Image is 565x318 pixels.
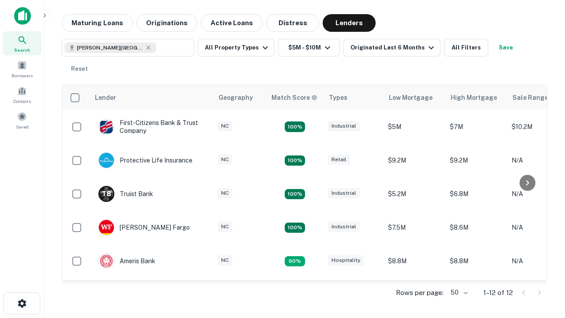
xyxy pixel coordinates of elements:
[11,72,33,79] span: Borrowers
[95,92,116,103] div: Lender
[384,85,445,110] th: Low Mortgage
[323,14,376,32] button: Lenders
[512,92,548,103] div: Sale Range
[3,108,41,132] a: Saved
[13,98,31,105] span: Contacts
[218,121,232,131] div: NC
[285,256,305,267] div: Matching Properties: 1, hasApolloMatch: undefined
[201,14,263,32] button: Active Loans
[451,92,497,103] div: High Mortgage
[99,220,114,235] img: picture
[396,288,444,298] p: Rows per page:
[271,93,317,102] div: Capitalize uses an advanced AI algorithm to match your search with the best lender. The match sco...
[136,14,197,32] button: Originations
[350,42,437,53] div: Originated Last 6 Months
[218,155,232,165] div: NC
[328,155,350,165] div: Retail
[271,93,316,102] h6: Match Score
[218,222,232,232] div: NC
[324,85,384,110] th: Types
[98,186,153,202] div: Truist Bank
[445,110,507,144] td: $7M
[98,253,155,269] div: Ameris Bank
[3,83,41,106] a: Contacts
[285,189,305,200] div: Matching Properties: 3, hasApolloMatch: undefined
[445,278,507,311] td: $9.2M
[483,288,513,298] p: 1–12 of 12
[98,152,192,168] div: Protective Life Insurance
[384,211,445,244] td: $7.5M
[444,39,488,57] button: All Filters
[266,14,319,32] button: Distress
[445,177,507,211] td: $6.8M
[218,188,232,198] div: NC
[384,144,445,177] td: $9.2M
[384,110,445,144] td: $5M
[102,189,111,199] p: T B
[445,211,507,244] td: $8.6M
[99,254,114,269] img: picture
[14,7,31,25] img: capitalize-icon.png
[445,85,507,110] th: High Mortgage
[328,222,360,232] div: Industrial
[218,92,253,103] div: Geography
[384,177,445,211] td: $5.2M
[3,31,41,55] a: Search
[213,85,266,110] th: Geography
[62,14,133,32] button: Maturing Loans
[285,223,305,233] div: Matching Properties: 2, hasApolloMatch: undefined
[198,39,275,57] button: All Property Types
[328,188,360,198] div: Industrial
[266,85,324,110] th: Capitalize uses an advanced AI algorithm to match your search with the best lender. The match sco...
[384,244,445,278] td: $8.8M
[98,220,190,235] div: [PERSON_NAME] Fargo
[65,60,94,78] button: Reset
[384,278,445,311] td: $9.2M
[285,155,305,166] div: Matching Properties: 2, hasApolloMatch: undefined
[445,244,507,278] td: $8.8M
[329,92,347,103] div: Types
[278,39,340,57] button: $5M - $10M
[99,153,114,168] img: picture
[90,85,213,110] th: Lender
[218,255,232,265] div: NC
[328,255,364,265] div: Hospitality
[445,144,507,177] td: $9.2M
[521,219,565,261] iframe: Chat Widget
[98,119,204,135] div: First-citizens Bank & Trust Company
[16,123,29,130] span: Saved
[3,57,41,81] a: Borrowers
[328,121,360,131] div: Industrial
[77,44,143,52] span: [PERSON_NAME][GEOGRAPHIC_DATA], [GEOGRAPHIC_DATA]
[447,286,469,299] div: 50
[343,39,441,57] button: Originated Last 6 Months
[389,92,433,103] div: Low Mortgage
[14,46,30,53] span: Search
[285,121,305,132] div: Matching Properties: 2, hasApolloMatch: undefined
[99,119,114,134] img: picture
[492,39,520,57] button: Save your search to get updates of matches that match your search criteria.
